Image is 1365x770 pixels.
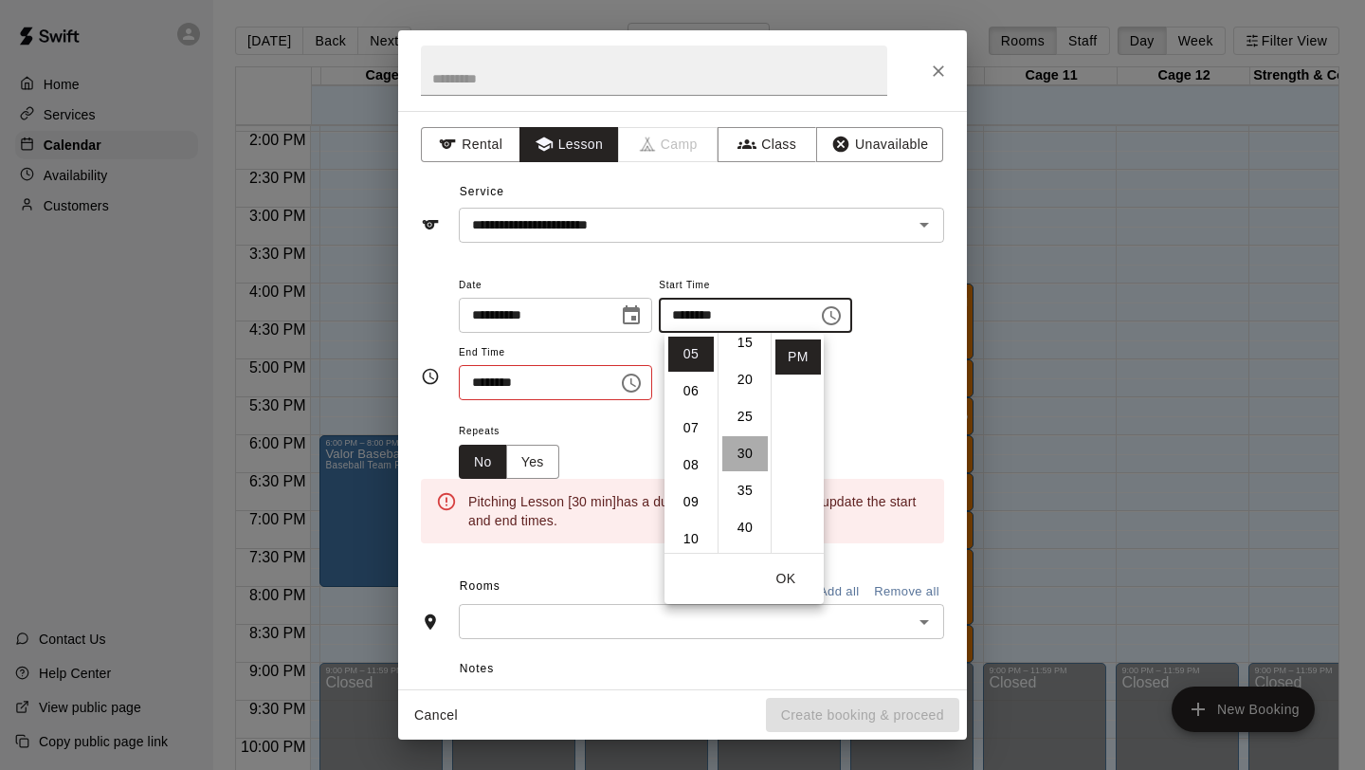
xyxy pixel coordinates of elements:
li: 7 hours [668,411,714,446]
button: Choose time, selected time is 1:30 PM [612,364,650,402]
button: Open [911,609,937,635]
li: 9 hours [668,485,714,520]
ul: Select hours [664,333,718,553]
button: Class [718,127,817,162]
li: 5 hours [668,337,714,372]
ul: Select minutes [718,333,771,553]
span: Rooms [460,579,500,593]
ul: Select meridiem [771,333,824,553]
span: Date [459,273,652,299]
li: 45 minutes [722,547,768,582]
span: Service [460,185,504,198]
li: 30 minutes [722,436,768,471]
span: Notes [460,654,944,685]
li: 20 minutes [722,362,768,397]
button: Choose time, selected time is 5:00 PM [812,297,850,335]
button: Yes [506,445,559,480]
button: No [459,445,507,480]
button: Unavailable [816,127,943,162]
button: Open [911,211,937,238]
button: Choose date, selected date is Aug 11, 2025 [612,297,650,335]
button: Cancel [406,698,466,733]
li: 10 hours [668,522,714,557]
li: 35 minutes [722,473,768,508]
div: outlined button group [459,445,559,480]
svg: Service [421,215,440,234]
span: End Time [459,340,652,366]
button: Rental [421,127,520,162]
li: PM [775,339,821,375]
li: 25 minutes [722,399,768,434]
span: Camps can only be created in the Services page [619,127,719,162]
span: Start Time [659,273,852,299]
button: Add all [809,577,869,607]
button: Lesson [519,127,619,162]
li: 40 minutes [722,510,768,545]
div: Pitching Lesson [30 min] has a duration of 30 mins . Please update the start and end times. [468,485,929,538]
svg: Timing [421,367,440,386]
button: Remove all [869,577,944,607]
span: Repeats [459,419,574,445]
button: OK [755,561,816,596]
button: Close [921,54,955,88]
li: 15 minutes [722,325,768,360]
li: 8 hours [668,448,714,483]
svg: Rooms [421,613,440,632]
li: 6 hours [668,374,714,409]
